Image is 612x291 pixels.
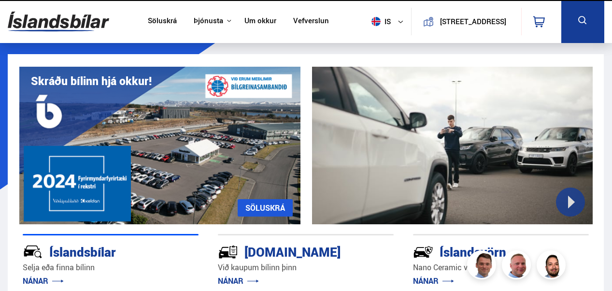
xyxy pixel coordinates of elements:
[218,242,238,262] img: tr5P-W3DuiFaO7aO.svg
[23,242,43,262] img: JRvxyua_JYH6wB4c.svg
[218,276,259,286] a: NÁNAR
[31,74,152,87] h1: Skráðu bílinn hjá okkur!
[413,276,454,286] a: NÁNAR
[413,242,433,262] img: -Svtn6bYgwAsiwNX.svg
[23,262,199,273] p: Selja eða finna bílinn
[19,67,300,224] img: eKx6w-_Home_640_.png
[148,16,177,27] a: Söluskrá
[413,243,555,260] div: Íslandsvörn
[538,252,567,281] img: nhp88E3Fdnt1Opn2.png
[8,6,109,37] img: G0Ugv5HjCgRt.svg
[371,17,381,26] img: svg+xml;base64,PHN2ZyB4bWxucz0iaHR0cDovL3d3dy53My5vcmcvMjAwMC9zdmciIHdpZHRoPSI1MTIiIGhlaWdodD0iNT...
[413,262,589,273] p: Nano Ceramic vörn
[238,199,293,217] a: SÖLUSKRÁ
[218,243,359,260] div: [DOMAIN_NAME]
[368,17,392,26] span: is
[23,276,64,286] a: NÁNAR
[368,7,411,36] button: is
[218,262,394,273] p: Við kaupum bílinn þinn
[503,252,532,281] img: siFngHWaQ9KaOqBr.png
[194,16,223,26] button: Þjónusta
[293,16,329,27] a: Vefverslun
[23,243,164,260] div: Íslandsbílar
[417,8,515,35] a: [STREET_ADDRESS]
[469,252,498,281] img: FbJEzSuNWCJXmdc-.webp
[244,16,276,27] a: Um okkur
[438,17,509,26] button: [STREET_ADDRESS]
